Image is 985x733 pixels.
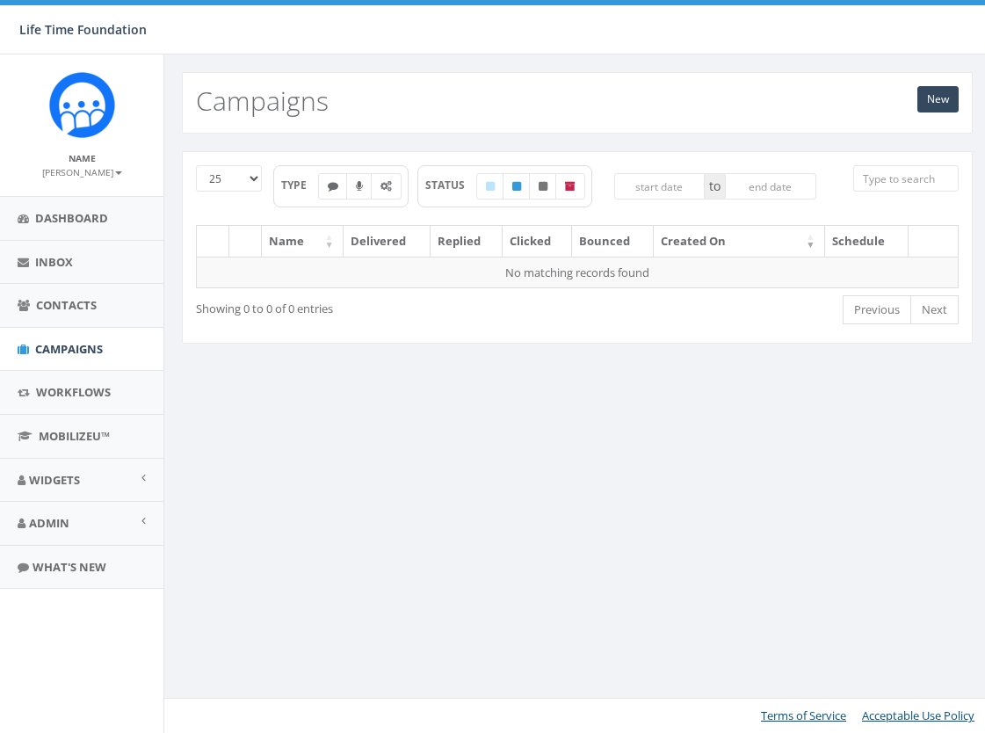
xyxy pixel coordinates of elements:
[503,173,531,200] label: Published
[910,295,959,324] a: Next
[281,178,319,192] span: TYPE
[555,173,585,200] label: Archived
[614,173,706,200] input: start date
[825,226,909,257] th: Schedule
[35,254,73,270] span: Inbox
[29,472,80,488] span: Widgets
[318,173,348,200] label: Text SMS
[761,708,846,723] a: Terms of Service
[49,72,115,138] img: Rally_Corp_Icon.png
[35,341,103,357] span: Campaigns
[196,86,329,115] h2: Campaigns
[725,173,816,200] input: end date
[512,181,521,192] i: Published
[346,173,373,200] label: Ringless Voice Mail
[572,226,654,257] th: Bounced
[380,181,392,192] i: Automated Message
[371,173,402,200] label: Automated Message
[35,210,108,226] span: Dashboard
[69,152,96,164] small: Name
[42,163,122,179] a: [PERSON_NAME]
[39,428,110,444] span: MobilizeU™
[917,86,959,112] a: New
[356,181,363,192] i: Ringless Voice Mail
[539,181,547,192] i: Unpublished
[476,173,504,200] label: Draft
[503,226,572,257] th: Clicked
[29,515,69,531] span: Admin
[36,297,97,313] span: Contacts
[36,384,111,400] span: Workflows
[42,166,122,178] small: [PERSON_NAME]
[862,708,974,723] a: Acceptable Use Policy
[196,294,498,317] div: Showing 0 to 0 of 0 entries
[431,226,503,257] th: Replied
[654,226,825,257] th: Created On: activate to sort column ascending
[843,295,911,324] a: Previous
[344,226,431,257] th: Delivered
[197,257,959,288] td: No matching records found
[486,181,495,192] i: Draft
[529,173,557,200] label: Unpublished
[853,165,959,192] input: Type to search
[262,226,344,257] th: Name: activate to sort column ascending
[19,21,147,38] span: Life Time Foundation
[33,559,106,575] span: What's New
[328,181,338,192] i: Text SMS
[705,173,725,200] span: to
[425,178,477,192] span: STATUS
